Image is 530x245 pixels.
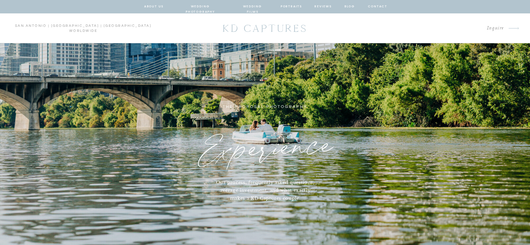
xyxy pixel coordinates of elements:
[139,122,392,178] h1: Experience
[368,4,387,10] a: contact
[219,19,311,38] a: KD CAPTURES
[144,4,164,10] a: about us
[314,4,332,10] a: reviews
[417,24,504,33] a: Inquire
[176,4,225,10] a: wedding photography
[9,23,157,34] p: san antonio | [GEOGRAPHIC_DATA] | [GEOGRAPHIC_DATA] worldwide
[214,179,317,201] p: Our process, frequently asked questions, average investment, and what exactly makes a KD Captures...
[344,4,356,10] a: blog
[211,103,320,111] p: the PROPOSAL photography
[281,4,302,10] a: portraits
[237,4,269,10] a: wedding films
